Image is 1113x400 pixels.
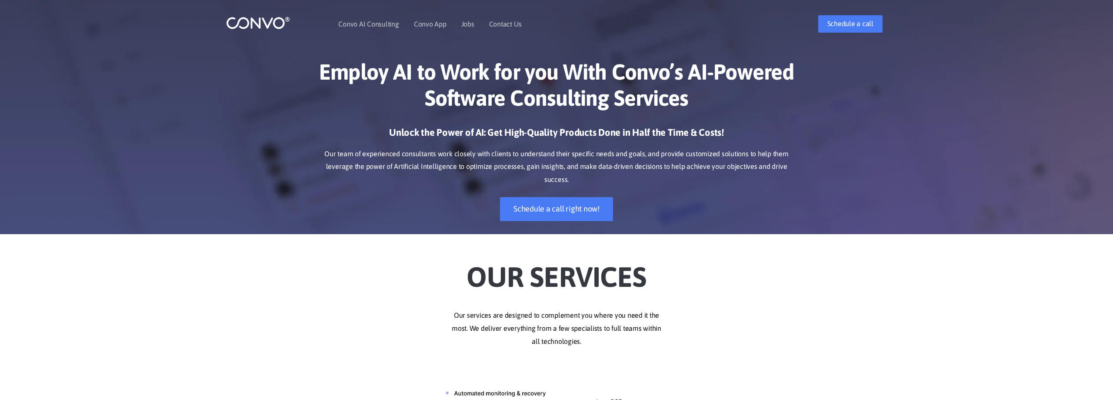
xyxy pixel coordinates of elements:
[461,20,474,27] a: Jobs
[315,126,798,145] h3: Unlock the Power of AI: Get High-Quality Products Done in Half the Time & Costs!
[315,59,798,118] h1: Employ AI to Work for you With Convo’s AI-Powered Software Consulting Services
[489,20,522,27] a: Contact Us
[315,309,798,348] p: Our services are designed to complement you where you need it the most. We deliver everything fro...
[818,15,883,33] a: Schedule a call
[338,20,399,27] a: Convo AI Consulting
[414,20,447,27] a: Convo App
[315,247,798,296] h2: Our Services
[315,148,798,187] p: Our team of experienced consultants work closely with clients to understand their specific needs ...
[226,16,290,30] img: logo_1.png
[500,197,613,221] a: Schedule a call right now!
